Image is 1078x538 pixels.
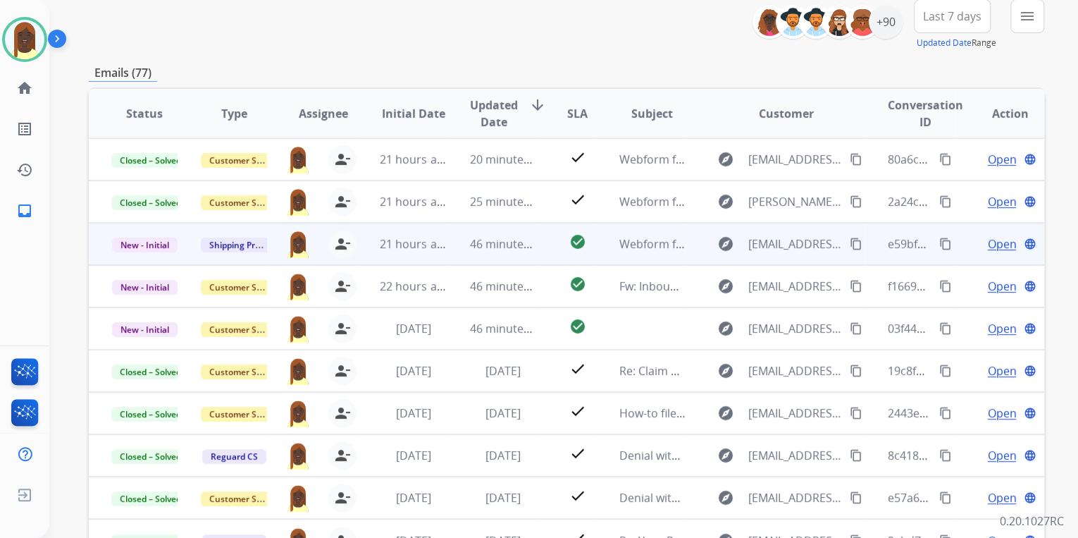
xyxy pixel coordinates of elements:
span: 25 minutes ago [470,194,552,209]
span: [DATE] [395,321,430,336]
span: Shipping Protection [201,238,297,252]
img: agent-avatar [285,357,311,385]
mat-icon: content_copy [850,195,862,208]
span: Updated Date [470,97,518,130]
span: Closed – Solved [111,153,190,168]
mat-icon: check [569,149,586,166]
mat-icon: content_copy [939,238,952,250]
mat-icon: content_copy [939,195,952,208]
mat-icon: language [1024,491,1036,504]
mat-icon: check [569,445,586,462]
span: Webform from [EMAIL_ADDRESS][DOMAIN_NAME] on [DATE] [619,152,938,167]
span: Assignee [299,105,348,122]
mat-icon: explore [717,447,733,464]
mat-icon: explore [717,405,733,422]
th: Action [955,89,1044,138]
span: Reguard CS [202,449,266,464]
span: [PERSON_NAME][EMAIL_ADDRESS][DOMAIN_NAME] [748,193,841,210]
mat-icon: content_copy [850,280,862,293]
span: Customer Support [201,407,292,422]
mat-icon: explore [717,362,733,379]
span: How-to file a claim [619,405,716,421]
span: Open [987,447,1016,464]
span: Open [987,151,1016,168]
span: Open [987,489,1016,506]
mat-icon: inbox [16,202,33,219]
span: Customer Support [201,322,292,337]
span: [EMAIL_ADDRESS][DOMAIN_NAME] [748,362,841,379]
img: avatar [5,20,44,59]
img: agent-avatar [285,399,311,427]
span: Closed – Solved [111,407,190,422]
span: [EMAIL_ADDRESS][DOMAIN_NAME] [748,320,841,337]
img: agent-avatar [285,484,311,512]
mat-icon: content_copy [939,407,952,420]
span: [DATE] [395,405,430,421]
span: Customer Support [201,491,292,506]
span: [EMAIL_ADDRESS][DOMAIN_NAME] [748,151,841,168]
span: Closed – Solved [111,365,190,379]
mat-icon: content_copy [939,365,952,377]
span: 20 minutes ago [470,152,552,167]
span: Denial with T& C [619,490,705,506]
mat-icon: person_remove [334,193,351,210]
span: Open [987,362,1016,379]
span: New - Initial [112,280,178,295]
span: Type [221,105,247,122]
span: Last 7 days [923,13,981,19]
span: [EMAIL_ADDRESS][DOMAIN_NAME] [748,447,841,464]
img: agent-avatar [285,230,311,258]
span: Customer [759,105,814,122]
span: Webform from [EMAIL_ADDRESS][DOMAIN_NAME] on [DATE] [619,236,938,252]
span: Subject [631,105,673,122]
mat-icon: check [569,191,586,208]
span: Webform from [PERSON_NAME][EMAIL_ADDRESS][DOMAIN_NAME] on [DATE] [619,194,1025,209]
span: 46 minutes ago [470,321,552,336]
div: +90 [869,5,903,39]
mat-icon: language [1024,449,1036,462]
span: [DATE] [485,448,521,463]
mat-icon: language [1024,322,1036,335]
mat-icon: person_remove [334,362,351,379]
span: SLA [567,105,588,122]
span: 22 hours ago [380,279,450,294]
mat-icon: arrow_downward [529,97,546,114]
mat-icon: person_remove [334,489,351,506]
span: [DATE] [395,363,430,379]
span: Conversation ID [888,97,963,130]
mat-icon: home [16,80,33,97]
span: Open [987,193,1016,210]
span: Customer Support [201,280,292,295]
img: agent-avatar [285,145,311,173]
mat-icon: content_copy [939,491,952,504]
span: [DATE] [485,363,521,379]
mat-icon: menu [1019,8,1036,25]
span: [EMAIL_ADDRESS][DOMAIN_NAME] [748,236,841,252]
span: New - Initial [112,322,178,337]
span: Open [987,405,1016,422]
span: [DATE] [485,490,521,506]
span: Open [987,236,1016,252]
span: Open [987,278,1016,295]
mat-icon: check [569,487,586,504]
mat-icon: list_alt [16,121,33,137]
mat-icon: content_copy [939,280,952,293]
mat-icon: explore [717,278,733,295]
mat-icon: language [1024,280,1036,293]
span: Closed – Solved [111,449,190,464]
mat-icon: explore [717,236,733,252]
img: agent-avatar [285,314,311,343]
span: 21 hours ago [380,236,450,252]
mat-icon: person_remove [334,405,351,422]
span: [DATE] [485,405,521,421]
mat-icon: check [569,403,586,420]
span: Customer Support [201,153,292,168]
span: Closed – Solved [111,195,190,210]
mat-icon: person_remove [334,447,351,464]
p: 0.20.1027RC [1000,513,1064,530]
span: [EMAIL_ADDRESS][DOMAIN_NAME] [748,405,841,422]
span: 21 hours ago [380,194,450,209]
mat-icon: language [1024,365,1036,377]
span: Initial Date [381,105,445,122]
mat-icon: language [1024,153,1036,166]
